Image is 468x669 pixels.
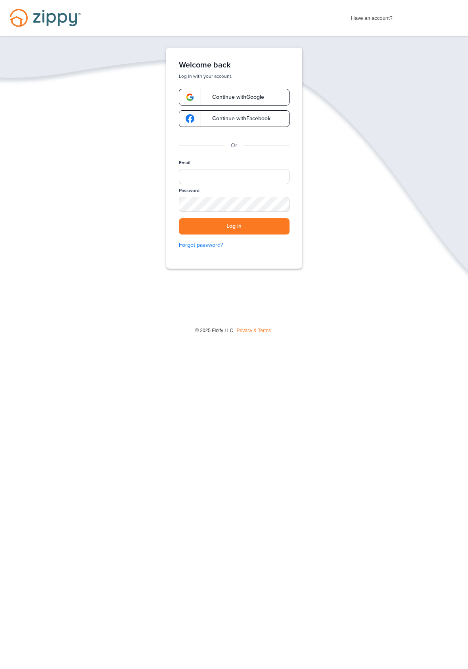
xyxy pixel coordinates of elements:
[179,160,190,166] label: Email
[179,73,290,79] p: Log in with your account.
[179,89,290,106] a: google-logoContinue withGoogle
[179,187,199,194] label: Password
[179,110,290,127] a: google-logoContinue withFacebook
[351,10,393,23] span: Have an account?
[186,114,194,123] img: google-logo
[237,328,271,333] a: Privacy & Terms
[179,60,290,70] h1: Welcome back
[204,94,264,100] span: Continue with Google
[179,241,290,250] a: Forgot password?
[204,116,270,121] span: Continue with Facebook
[195,328,233,333] span: © 2025 Floify LLC
[179,197,290,212] input: Password
[231,141,237,150] p: Or
[179,169,290,184] input: Email
[179,218,290,235] button: Log in
[186,93,194,102] img: google-logo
